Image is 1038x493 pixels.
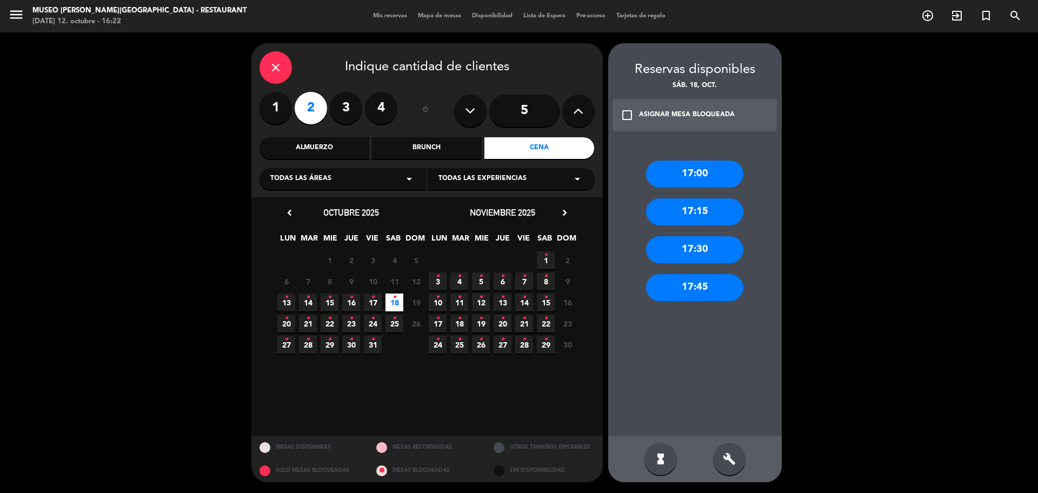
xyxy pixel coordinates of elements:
div: MESAS DISPONIBLES [251,436,369,459]
i: • [544,289,548,306]
i: • [501,268,504,285]
i: • [392,289,396,306]
i: • [479,310,483,327]
span: 21 [515,315,533,332]
span: MAR [300,232,318,250]
i: add_circle_outline [921,9,934,22]
span: 25 [450,336,468,354]
label: 4 [365,92,397,124]
span: 18 [385,294,403,311]
span: MIE [473,232,490,250]
span: 1 [537,251,555,269]
span: 9 [558,272,576,290]
span: Todas las áreas [270,174,331,184]
button: menu [8,6,24,26]
span: 15 [321,294,338,311]
span: DOM [557,232,575,250]
span: LUN [430,232,448,250]
i: build [723,452,736,465]
span: 11 [450,294,468,311]
i: • [284,289,288,306]
span: 7 [299,272,317,290]
span: 12 [472,294,490,311]
i: • [436,310,440,327]
div: Almuerzo [259,137,369,159]
i: • [457,268,461,285]
i: hourglass_full [654,452,667,465]
span: Lista de Espera [518,13,571,19]
i: • [479,268,483,285]
i: • [479,331,483,348]
i: • [371,331,375,348]
span: 15 [537,294,555,311]
span: Mapa de mesas [412,13,467,19]
span: 10 [364,272,382,290]
span: 18 [450,315,468,332]
div: ó [408,92,443,130]
span: octubre 2025 [323,207,379,218]
div: sáb. 18, oct. [608,81,782,91]
i: • [306,310,310,327]
span: 20 [277,315,295,332]
i: • [522,331,526,348]
i: • [457,289,461,306]
i: • [479,289,483,306]
span: 28 [515,336,533,354]
span: 30 [342,336,360,354]
span: 5 [407,251,425,269]
div: ASIGNAR MESA BLOQUEADA [639,110,735,121]
span: 17 [364,294,382,311]
div: 17:45 [646,274,743,301]
span: 28 [299,336,317,354]
div: SOLO MESAS BLOQUEADAS [251,459,369,482]
i: close [269,61,282,74]
i: • [284,331,288,348]
span: noviembre 2025 [470,207,535,218]
span: 31 [364,336,382,354]
span: 22 [537,315,555,332]
span: Tarjetas de regalo [611,13,671,19]
i: • [457,331,461,348]
i: • [349,331,353,348]
i: • [392,310,396,327]
span: 3 [429,272,447,290]
label: 3 [330,92,362,124]
span: 30 [558,336,576,354]
i: • [349,289,353,306]
span: 29 [537,336,555,354]
i: • [328,310,331,327]
span: VIE [363,232,381,250]
i: • [436,331,440,348]
div: Reservas disponibles [608,59,782,81]
span: 29 [321,336,338,354]
i: • [306,289,310,306]
span: MIE [321,232,339,250]
span: 2 [342,251,360,269]
i: • [436,268,440,285]
span: 21 [299,315,317,332]
i: • [522,289,526,306]
i: • [328,289,331,306]
div: 17:15 [646,198,743,225]
span: 12 [407,272,425,290]
i: • [371,310,375,327]
i: • [522,268,526,285]
span: VIE [515,232,533,250]
div: [DATE] 12. octubre - 16:22 [32,16,247,27]
span: 16 [342,294,360,311]
span: Mis reservas [368,13,412,19]
span: 26 [472,336,490,354]
span: 9 [342,272,360,290]
label: 2 [295,92,327,124]
span: Disponibilidad [467,13,518,19]
div: Cena [484,137,594,159]
i: menu [8,6,24,23]
div: OTROS TAMAÑOS DIPONIBLES [485,436,603,459]
i: • [457,310,461,327]
i: chevron_right [559,207,570,218]
i: • [544,331,548,348]
span: 26 [407,315,425,332]
i: check_box_outline_blank [621,109,634,122]
span: LUN [279,232,297,250]
i: • [522,310,526,327]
